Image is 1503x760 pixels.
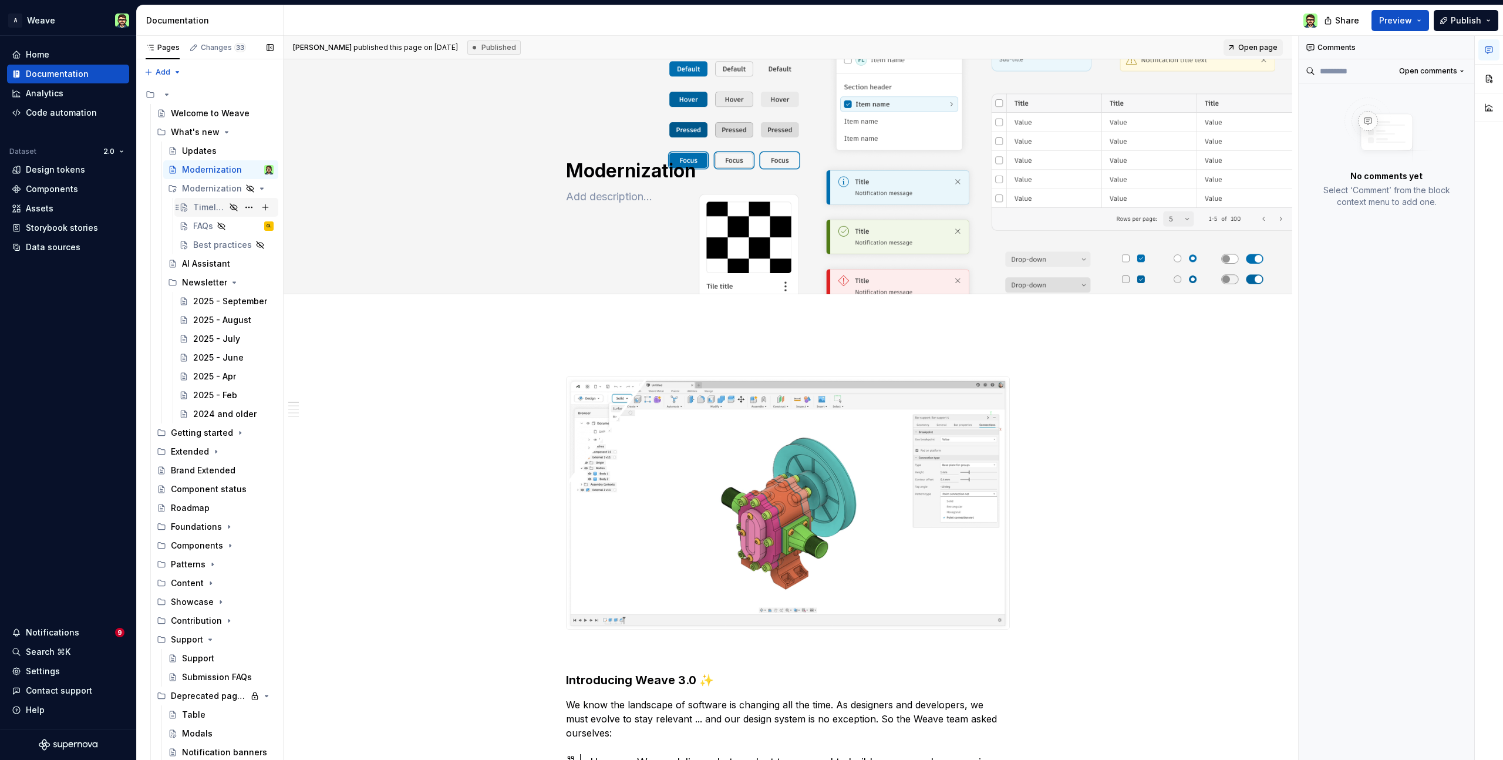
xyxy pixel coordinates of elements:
[152,461,278,480] a: Brand Extended
[174,217,278,236] a: FAQsCL
[39,739,97,751] svg: Supernova Logo
[1299,36,1474,59] div: Comments
[1224,39,1283,56] a: Open page
[1335,15,1359,26] span: Share
[2,8,134,33] button: AWeaveBryan Young
[163,273,278,292] div: Newsletter
[146,43,180,52] div: Pages
[26,164,85,176] div: Design tokens
[293,43,352,52] span: [PERSON_NAME]
[152,593,278,611] div: Showcase
[174,329,278,348] a: 2025 - July
[171,465,235,476] div: Brand Extended
[174,198,278,217] a: Timeline
[152,536,278,555] div: Components
[174,386,278,405] a: 2025 - Feb
[26,665,60,677] div: Settings
[182,145,217,157] div: Updates
[566,698,1010,740] p: We know the landscape of software is changing all the time. As designers and developers, we must ...
[152,555,278,574] div: Patterns
[171,483,247,495] div: Component status
[1238,43,1278,52] span: Open page
[174,311,278,329] a: 2025 - August
[152,611,278,630] div: Contribution
[171,107,250,119] div: Welcome to Weave
[267,220,271,232] div: CL
[152,423,278,442] div: Getting started
[171,690,247,702] div: Deprecated pages
[1451,15,1481,26] span: Publish
[141,85,278,104] div: f3678839-5733-44d4-97e9-cfe24a158cc2
[1350,170,1423,182] p: No comments yet
[182,183,242,194] div: Modernization
[26,685,92,697] div: Contact support
[152,630,278,649] div: Support
[193,352,244,364] div: 2025 - June
[1371,10,1429,31] button: Preview
[163,179,278,198] div: Modernization
[1318,10,1367,31] button: Share
[171,596,214,608] div: Showcase
[103,147,114,156] span: 2.0
[9,147,36,156] div: Dataset
[171,126,220,138] div: What's new
[171,615,222,627] div: Contribution
[156,68,170,77] span: Add
[171,559,205,570] div: Patterns
[174,292,278,311] a: 2025 - September
[163,668,278,687] a: Submission FAQs
[1379,15,1412,26] span: Preview
[7,45,129,64] a: Home
[171,446,209,458] div: Extended
[193,201,225,213] div: Timeline
[163,142,278,160] a: Updates
[174,236,278,254] a: Best practices
[1313,184,1460,208] p: Select ‘Comment’ from the block context menu to add one.
[1399,66,1457,76] span: Open comments
[152,574,278,593] div: Content
[7,103,129,122] a: Code automation
[163,724,278,743] a: Modals
[193,333,240,345] div: 2025 - July
[7,218,129,237] a: Storybook stories
[201,43,246,52] div: Changes
[26,646,70,658] div: Search ⌘K
[115,14,129,28] img: Bryan Young
[163,649,278,668] a: Support
[26,49,49,60] div: Home
[7,160,129,179] a: Design tokens
[152,517,278,536] div: Foundations
[234,43,246,52] span: 33
[182,746,267,758] div: Notification banners
[171,427,233,439] div: Getting started
[467,41,521,55] div: Published
[7,643,129,661] button: Search ⌘K
[26,88,63,99] div: Analytics
[7,84,129,103] a: Analytics
[26,222,98,234] div: Storybook stories
[26,203,53,214] div: Assets
[7,662,129,681] a: Settings
[26,627,79,638] div: Notifications
[193,408,257,420] div: 2024 and older
[26,68,89,80] div: Documentation
[193,239,252,251] div: Best practices
[152,687,278,705] div: Deprecated pages
[27,15,55,26] div: Weave
[1394,63,1470,79] button: Open comments
[193,314,251,326] div: 2025 - August
[171,540,223,551] div: Components
[567,377,1009,629] img: ec66cc63-f30f-44fa-9893-48cd0d7eef8c.gif
[564,157,1007,185] textarea: Modernization
[193,220,213,232] div: FAQs
[115,628,124,637] span: 9
[171,577,204,589] div: Content
[293,43,458,52] span: published this page on [DATE]
[141,64,185,80] button: Add
[152,480,278,499] a: Component status
[163,705,278,724] a: Table
[8,14,22,28] div: A
[171,521,222,533] div: Foundations
[182,728,213,739] div: Modals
